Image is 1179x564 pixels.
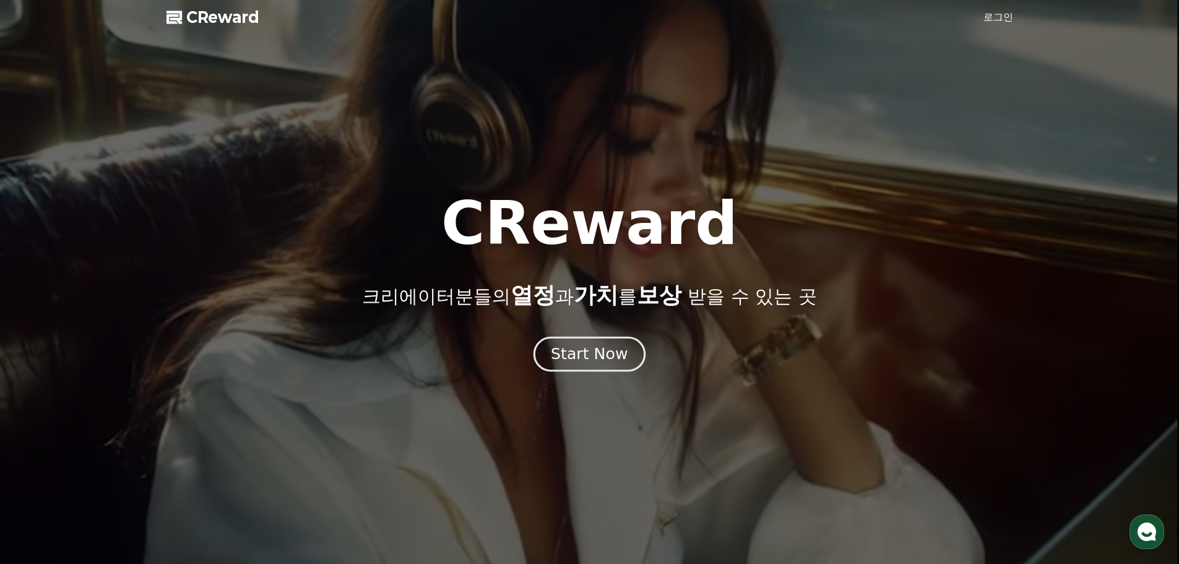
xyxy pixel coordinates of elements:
[191,411,206,421] span: 설정
[637,282,681,308] span: 보상
[983,10,1013,25] a: 로그인
[533,336,646,371] button: Start Now
[551,344,628,365] div: Start Now
[113,412,128,422] span: 대화
[39,411,46,421] span: 홈
[166,7,259,27] a: CReward
[4,393,82,423] a: 홈
[441,194,738,253] h1: CReward
[160,393,238,423] a: 설정
[362,283,816,308] p: 크리에이터분들의 과 를 받을 수 있는 곳
[536,350,643,362] a: Start Now
[186,7,259,27] span: CReward
[511,282,555,308] span: 열정
[82,393,160,423] a: 대화
[574,282,618,308] span: 가치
